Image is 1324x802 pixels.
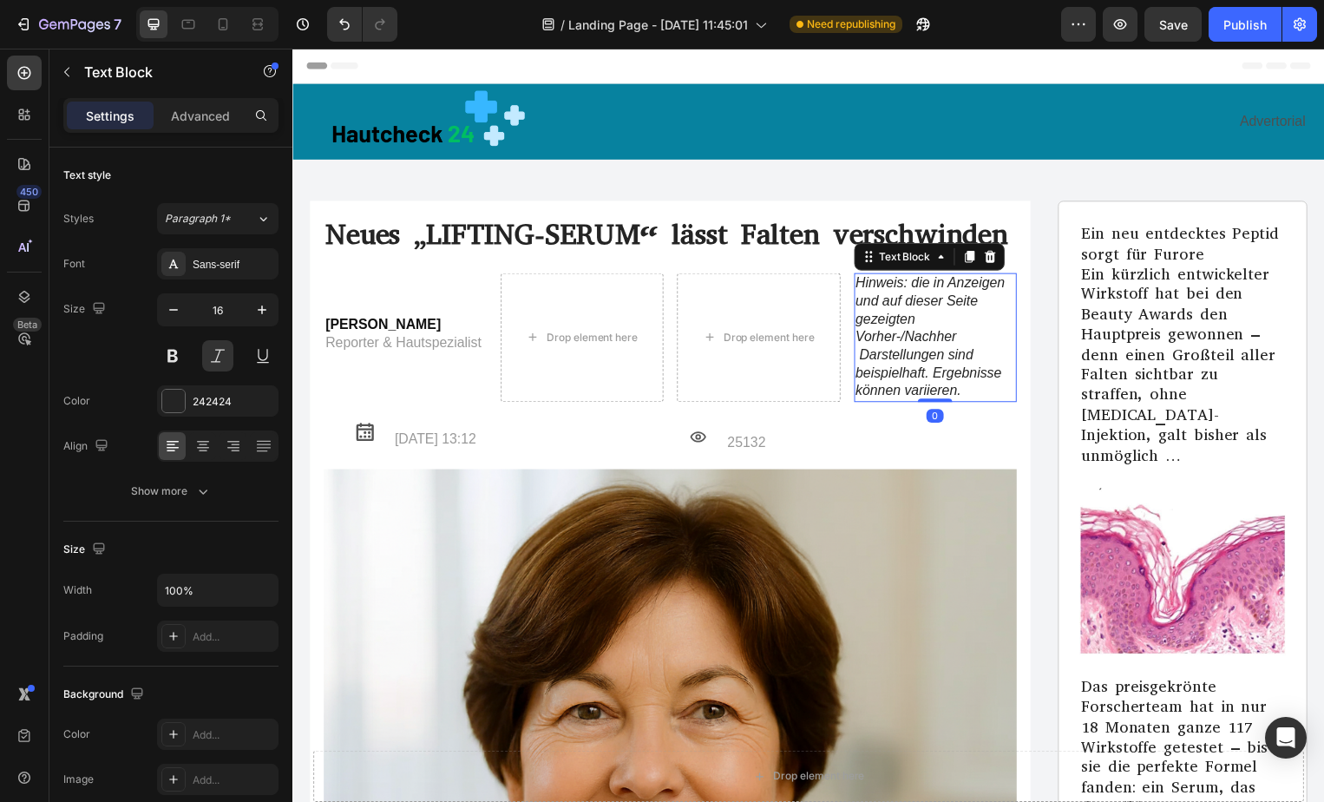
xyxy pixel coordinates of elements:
[568,228,730,355] p: Hinweis: die in Anzeigen und auf dieser Seite gezeigten Vorher-/Nachher Darstellungen sind beispi...
[1144,7,1202,42] button: Save
[439,389,716,407] p: 25132
[1209,7,1281,42] button: Publish
[1223,16,1267,34] div: Publish
[794,444,1002,612] img: imgi_23_1721844096824_1718030132_Screenshot_2024_06_10_193121.webp
[63,772,94,787] div: Image
[31,168,731,208] h1: Neues „LIFTING-SERUM“ lässt Falten verschwinden
[33,288,194,306] p: Reporter & Hautspezialist
[62,377,84,399] img: Herunterladen.svg
[63,168,111,183] div: Text style
[63,538,109,562] div: Size
[327,7,397,42] div: Undo/Redo
[63,582,92,598] div: Width
[63,256,85,272] div: Font
[157,203,279,234] button: Paragraph 1*
[114,14,121,35] p: 7
[292,49,1324,802] iframe: Design area
[1159,17,1188,32] span: Save
[16,185,42,199] div: 450
[63,726,90,742] div: Color
[193,394,274,410] div: 242424
[401,384,417,400] img: Herunterladen_1.svg
[7,7,129,42] button: 7
[435,285,527,299] div: Drop element here
[63,435,112,458] div: Align
[485,727,577,741] div: Drop element here
[588,202,647,218] div: Text Block
[63,683,147,707] div: Background
[63,628,103,644] div: Padding
[526,65,1022,83] p: Advertorial
[1265,717,1307,759] div: Open Intercom Messenger
[103,385,380,404] p: [DATE] 13:12
[63,393,90,409] div: Color
[84,62,232,82] p: Text Block
[560,16,565,34] span: /
[13,318,42,332] div: Beta
[63,211,94,227] div: Styles
[256,285,348,299] div: Drop element here
[193,772,274,788] div: Add...
[193,727,274,743] div: Add...
[165,211,231,227] span: Paragraph 1*
[193,629,274,645] div: Add...
[63,476,279,507] button: Show more
[796,218,1000,421] p: Ein kürzlich entwickelter Wirkstoff hat bei den Beauty Awards den Hauptpreis gewonnen – denn eine...
[796,177,1000,218] p: Ein neu entdecktes Peptid sorgt für Furore
[63,298,109,321] div: Size
[171,107,230,125] p: Advanced
[158,575,278,606] input: Auto
[131,483,212,500] div: Show more
[86,107,134,125] p: Settings
[807,16,895,32] span: Need republishing
[33,271,149,286] strong: [PERSON_NAME]
[568,16,748,34] span: Landing Page - [DATE] 11:45:01
[31,268,196,308] div: Rich Text Editor. Editing area: main
[193,257,274,273] div: Sans-serif
[639,364,657,378] div: 0
[17,43,234,105] img: gempages_585675973131764473-c302853c-4c61-496b-b3e1-4d45644374c5.png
